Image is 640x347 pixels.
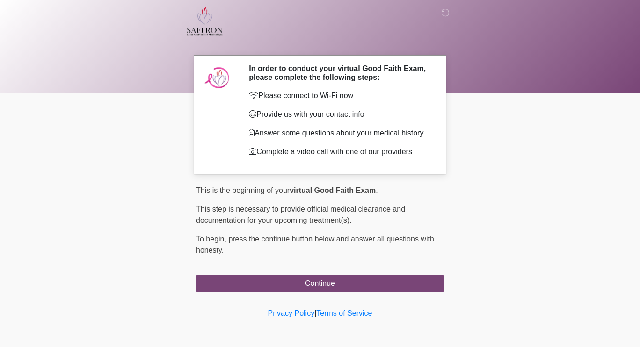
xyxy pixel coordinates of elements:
[203,64,231,92] img: Agent Avatar
[196,205,405,224] span: This step is necessary to provide official medical clearance and documentation for your upcoming ...
[316,309,372,317] a: Terms of Service
[376,186,378,194] span: .
[268,309,315,317] a: Privacy Policy
[187,7,223,36] img: Saffron Laser Aesthetics and Medical Spa Logo
[249,146,430,157] p: Complete a video call with one of our providers
[249,109,430,120] p: Provide us with your contact info
[196,235,434,254] span: press the continue button below and answer all questions with honesty.
[249,64,430,82] h2: In order to conduct your virtual Good Faith Exam, please complete the following steps:
[249,127,430,139] p: Answer some questions about your medical history
[314,309,316,317] a: |
[249,90,430,101] p: Please connect to Wi-Fi now
[196,186,290,194] span: This is the beginning of your
[196,235,228,243] span: To begin,
[290,186,376,194] strong: virtual Good Faith Exam
[196,275,444,292] button: Continue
